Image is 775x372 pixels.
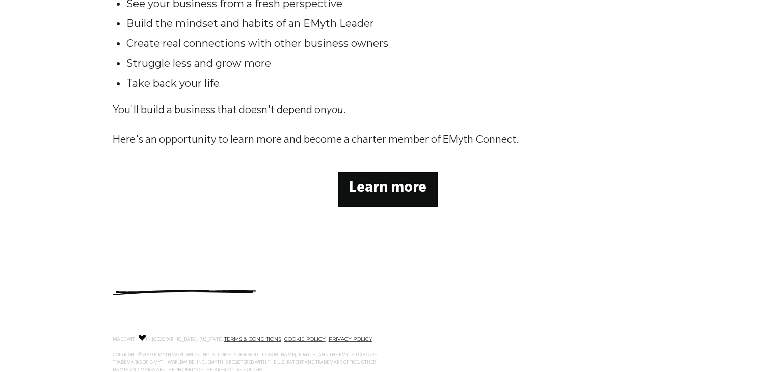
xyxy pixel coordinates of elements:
a: TERMS & CONDITIONS [224,336,281,342]
span: IN [GEOGRAPHIC_DATA], [US_STATE]. [146,337,224,342]
iframe: Chat Widget [724,323,775,372]
li: Take back your life [126,76,657,90]
li: Build the mindset and habits of an EMyth Leader [126,16,657,31]
a: Learn more [338,172,438,207]
a: COOKIE POLICY [284,336,326,342]
img: underline.svg [113,290,256,295]
p: You'll build a business that doesn't depend on . [113,102,663,120]
span: MADE WITH [113,337,139,342]
p: Here's an opportunity to learn more and become a charter member of EMyth Connect. [113,131,663,150]
a: PRIVACY POLICY [329,336,372,342]
strong: Learn more [349,181,426,197]
li: Struggle less and grow more [126,56,657,70]
em: you [327,105,343,117]
img: Love [139,334,146,341]
li: Create real connections with other business owners [126,36,657,50]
